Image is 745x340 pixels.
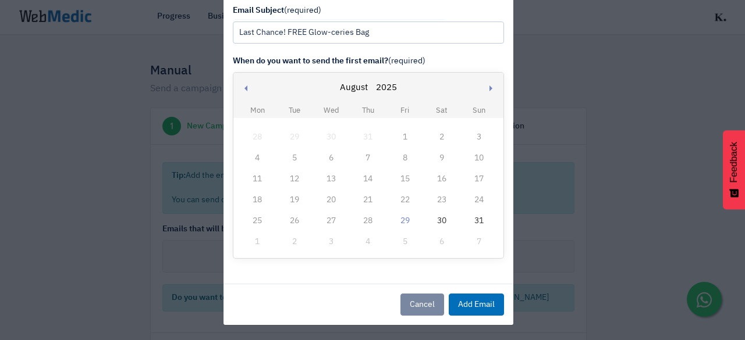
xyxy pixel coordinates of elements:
div: 16 [434,171,449,187]
div: 27 [324,213,339,228]
div: 17 [471,171,487,187]
div: 4 [250,151,265,166]
span: Sun [473,107,485,114]
div: 31 [360,130,375,145]
label: (required) [233,55,504,67]
div: 7 [471,234,487,249]
div: 10 [471,151,487,166]
span: Tue [289,107,300,114]
div: 18 [250,192,265,207]
div: 23 [434,192,449,207]
div: 12 [287,171,302,187]
div: 24 [471,192,487,207]
button: Previous month [232,73,261,103]
div: 30 [434,213,449,228]
span: Wed [324,107,339,114]
div: 6 [324,151,339,166]
button: Feedback - Show survey [723,130,745,209]
button: Next month [478,73,507,103]
div: 29 [287,130,302,145]
div: 22 [398,192,413,207]
div: 7 [360,151,375,166]
div: 3 [324,234,339,249]
div: 2 [434,130,449,145]
div: 26 [287,213,302,228]
span: Thu [362,107,374,114]
strong: When do you want to send the first email? [233,57,388,65]
button: Cancel [400,294,444,316]
div: 15 [398,171,413,187]
div: 20 [324,192,339,207]
div: 5 [398,234,413,249]
div: 31 [471,213,487,228]
div: 8 [398,151,413,166]
span: Feedback [729,142,739,182]
div: 11 [250,171,265,187]
div: 13 [324,171,339,187]
div: 19 [287,192,302,207]
div: 21 [360,192,375,207]
div: 1 [398,130,413,145]
div: 4 [360,234,375,249]
div: 1 [250,234,265,249]
div: 28 [250,130,265,145]
div: 6 [434,234,449,249]
div: 5 [287,151,302,166]
div: 9 [434,151,449,166]
div: 14 [360,171,375,187]
span: Mon [250,107,265,114]
span: Fri [400,107,409,114]
div: 28 [360,213,375,228]
label: (required) [233,5,504,17]
span: Sat [436,107,448,114]
div: 25 [250,213,265,228]
div: 3 [471,130,487,145]
strong: Email Subject [233,6,284,15]
div: 29 [398,213,413,228]
button: Add Email [449,294,504,316]
div: 30 [324,130,339,145]
div: 2 [287,234,302,249]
